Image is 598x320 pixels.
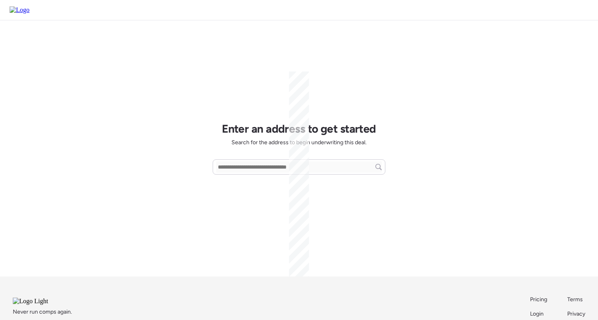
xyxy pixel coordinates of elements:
a: Login [530,310,548,318]
span: Privacy [567,310,585,317]
h1: Enter an address to get started [222,122,376,135]
span: Terms [567,296,583,303]
img: Logo [10,6,30,14]
span: Login [530,310,544,317]
a: Terms [567,296,585,304]
a: Pricing [530,296,548,304]
a: Privacy [567,310,585,318]
span: Never run comps again. [13,308,72,316]
span: Pricing [530,296,547,303]
span: Search for the address to begin underwriting this deal. [231,139,367,147]
img: Logo Light [13,298,70,305]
